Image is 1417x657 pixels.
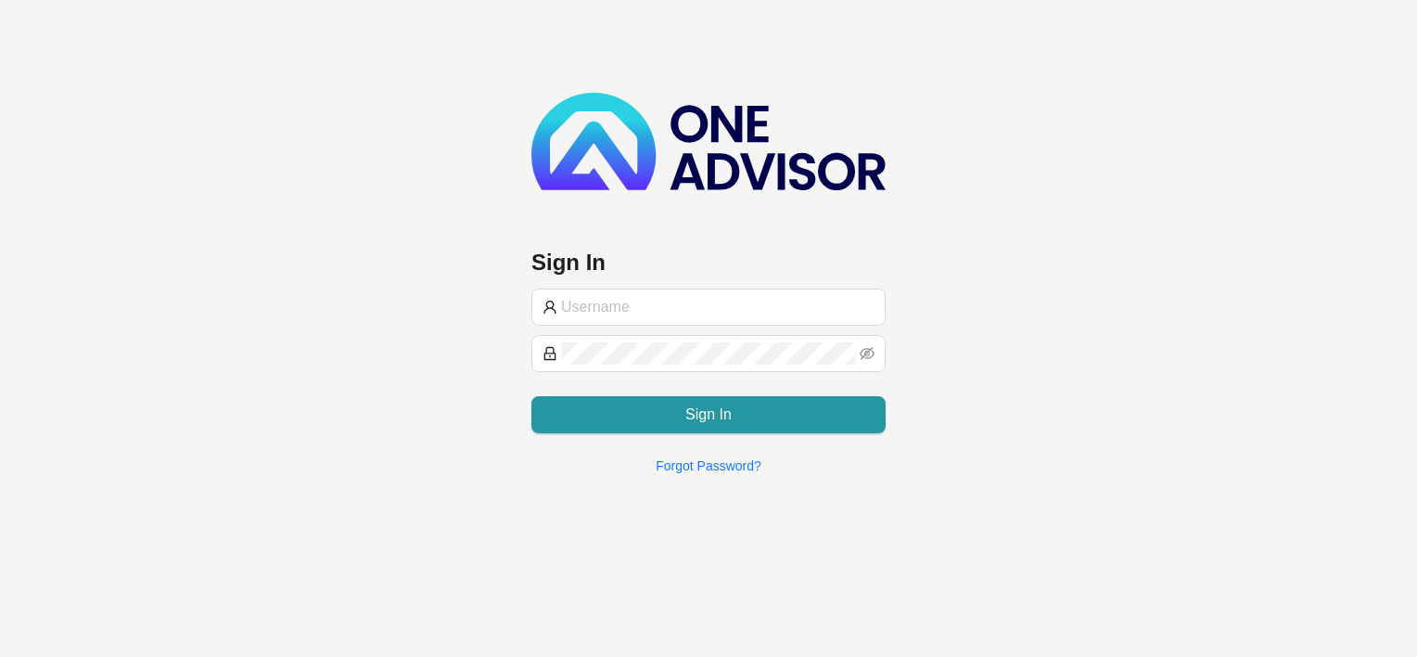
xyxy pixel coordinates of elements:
[531,248,886,277] h3: Sign In
[685,404,732,426] span: Sign In
[561,296,874,318] input: Username
[531,93,886,190] img: b89e593ecd872904241dc73b71df2e41-logo-dark.svg
[543,300,557,315] span: user
[543,346,557,361] span: lock
[531,396,886,433] button: Sign In
[656,458,761,473] a: Forgot Password?
[860,346,874,361] span: eye-invisible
